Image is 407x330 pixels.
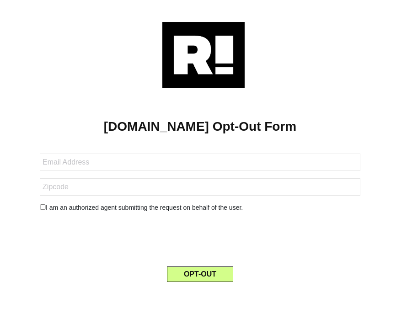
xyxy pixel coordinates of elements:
[162,22,245,88] img: Retention.com
[14,119,386,134] h1: [DOMAIN_NAME] Opt-Out Form
[40,178,360,196] input: Zipcode
[130,220,269,255] iframe: reCAPTCHA
[33,203,367,213] div: I am an authorized agent submitting the request on behalf of the user.
[167,266,233,282] button: OPT-OUT
[40,154,360,171] input: Email Address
